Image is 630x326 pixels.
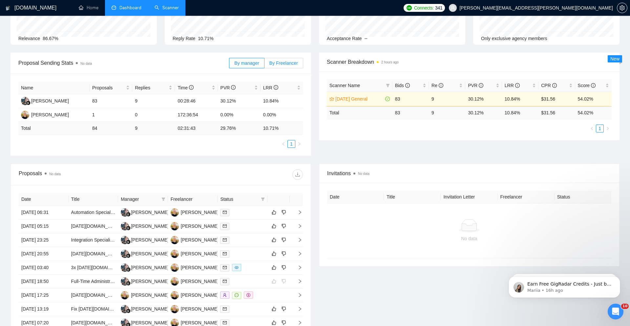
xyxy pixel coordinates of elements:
[617,5,627,11] a: setting
[502,106,538,119] td: 10.84 %
[121,306,169,311] a: MC[PERSON_NAME]
[327,191,384,203] th: Date
[479,83,483,88] span: info-circle
[31,97,69,105] div: [PERSON_NAME]
[555,191,611,203] th: Status
[591,83,596,88] span: info-circle
[119,5,141,11] span: Dashboard
[604,125,612,132] li: Next Page
[171,264,179,272] img: ED
[90,108,132,122] td: 1
[481,36,547,41] span: Only exclusive agency members
[327,36,362,41] span: Acceptance Rate
[90,94,132,108] td: 83
[132,81,175,94] th: Replies
[19,261,69,275] td: [DATE] 03:40
[92,84,125,91] span: Proposals
[131,236,169,244] div: [PERSON_NAME]
[131,250,169,257] div: [PERSON_NAME]
[392,106,429,119] td: 83
[465,106,502,119] td: 30.12 %
[335,95,384,103] a: [DATE] General
[90,81,132,94] th: Proposals
[621,304,629,309] span: 10
[218,108,261,122] td: 0.00%
[280,222,288,230] button: dislike
[295,140,303,148] li: Next Page
[272,223,276,229] span: like
[121,278,169,284] a: MC[PERSON_NAME]
[218,122,261,135] td: 29.76 %
[235,293,239,297] span: message
[439,83,443,88] span: info-circle
[386,83,390,87] span: filter
[292,169,303,180] button: download
[90,122,132,135] td: 84
[69,247,118,261] td: Monday.com reset
[282,251,286,256] span: dislike
[135,84,167,91] span: Replies
[18,36,40,41] span: Relevance
[175,108,218,122] td: 172:36:54
[604,125,612,132] button: right
[270,264,278,271] button: like
[171,277,179,286] img: ED
[69,220,118,233] td: Monday.com Setup
[292,210,302,215] span: right
[234,60,259,66] span: By manager
[69,233,118,247] td: Integration Specialist Needed for Monday.com and MYOB AccountRight
[181,264,219,271] div: [PERSON_NAME]
[121,264,129,272] img: MC
[263,85,278,90] span: LRR
[126,309,131,313] img: gigradar-bm.png
[160,194,167,204] span: filter
[171,222,179,230] img: ED
[126,253,131,258] img: gigradar-bm.png
[21,98,69,103] a: MC[PERSON_NAME]
[189,85,194,90] span: info-circle
[171,306,219,311] a: ED[PERSON_NAME]
[515,83,520,88] span: info-circle
[69,275,118,289] td: Full-Time Administrative & Project Manager (Monday.com Expert)
[223,279,227,283] span: mail
[270,305,278,313] button: like
[414,4,434,12] span: Connects:
[71,279,229,284] a: Full-Time Administrative & Project Manager ([DATE][DOMAIN_NAME] Expert)
[297,142,301,146] span: right
[121,223,169,228] a: MC[PERSON_NAME]
[272,237,276,243] span: like
[132,122,175,135] td: 9
[451,6,455,10] span: user
[131,305,169,313] div: [PERSON_NAME]
[441,191,497,203] th: Invitation Letter
[121,250,129,258] img: MC
[121,196,159,203] span: Manager
[223,321,227,325] span: mail
[405,83,410,88] span: info-circle
[71,306,263,312] a: Fix [DATE][DOMAIN_NAME] + [DOMAIN_NAME] Automation (Column ID / Board ID Mapping)
[6,3,10,13] img: logo
[21,112,69,117] a: ED[PERSON_NAME]
[261,108,303,122] td: 0.00%
[431,83,443,88] span: Re
[49,172,61,176] span: No data
[282,237,286,243] span: dislike
[19,275,69,289] td: [DATE] 18:50
[171,236,179,244] img: ED
[69,289,118,302] td: Monday.com CRM Automation Specialist
[282,320,286,325] span: dislike
[171,208,179,217] img: ED
[246,293,250,297] span: dollar
[272,251,276,256] span: like
[69,193,118,206] th: Title
[231,85,236,90] span: info-circle
[19,233,69,247] td: [DATE] 23:25
[499,262,630,308] iframe: Intercom notifications message
[280,305,288,313] button: dislike
[329,97,334,101] span: crown
[181,209,219,216] div: [PERSON_NAME]
[261,94,303,108] td: 10.84%
[292,265,302,270] span: right
[435,4,442,12] span: 341
[287,140,295,148] li: 1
